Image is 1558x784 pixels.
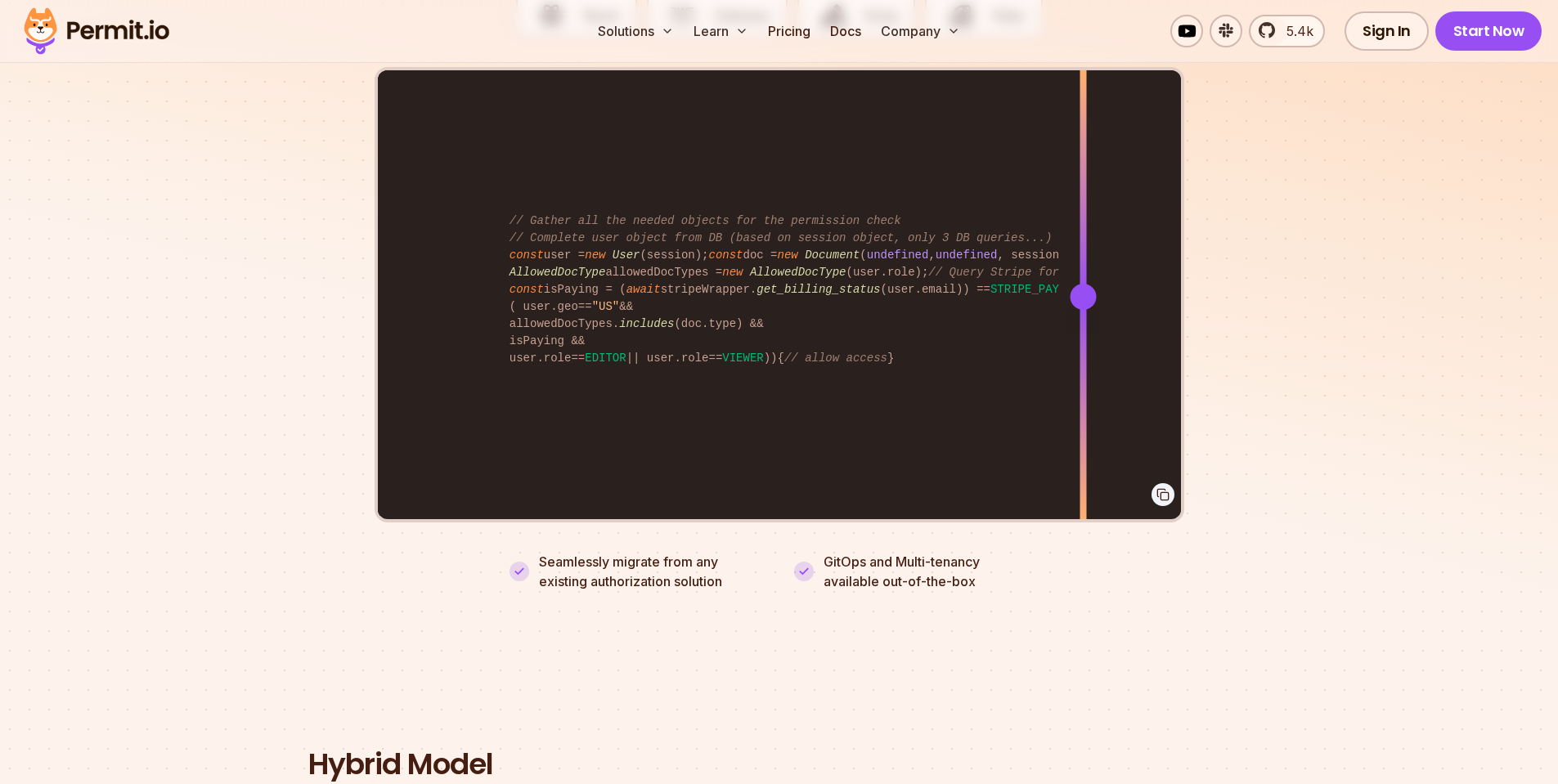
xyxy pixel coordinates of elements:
span: undefined [867,249,929,262]
span: const [510,283,544,296]
span: 5.4k [1277,21,1313,41]
a: Start Now [1435,11,1542,51]
span: includes [619,317,674,330]
a: Sign In [1345,11,1429,51]
span: email [922,283,956,296]
span: // Query Stripe for live data (hope it's not too slow) [928,266,1300,279]
span: // Gather all the needed objects for the permission check [510,214,901,227]
span: await [626,283,661,296]
span: role [887,266,915,279]
span: role [544,352,572,365]
span: role [681,352,709,365]
button: Company [874,15,967,47]
span: undefined [936,249,998,262]
span: type [708,317,736,330]
span: EDITOR [585,352,626,365]
button: Learn [687,15,755,47]
span: geo [558,300,578,313]
button: Solutions [591,15,680,47]
span: new [778,249,798,262]
code: user = (session); doc = ( , , session. ); allowedDocTypes = (user. ); isPaying = ( stripeWrapper.... [498,199,1060,380]
a: 5.4k [1249,15,1325,47]
a: Docs [824,15,868,47]
span: User [613,249,640,262]
span: const [708,249,743,262]
span: // allow access [784,352,887,365]
p: GitOps and Multi-tenancy available out-of-the-box [824,552,980,591]
h2: Hybrid Model [308,748,1250,781]
span: // Complete user object from DB (based on session object, only 3 DB queries...) [510,231,1053,244]
span: VIEWER [722,352,763,365]
span: get_billing_status [757,283,880,296]
span: AllowedDocType [750,266,846,279]
span: STRIPE_PAYING [990,283,1080,296]
span: new [722,266,743,279]
span: AllowedDocType [510,266,606,279]
span: Document [805,249,860,262]
span: new [585,249,605,262]
span: const [510,249,544,262]
img: Permit logo [16,3,177,59]
a: Pricing [761,15,817,47]
span: "US" [592,300,620,313]
p: Seamlessly migrate from any existing authorization solution [539,552,765,591]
